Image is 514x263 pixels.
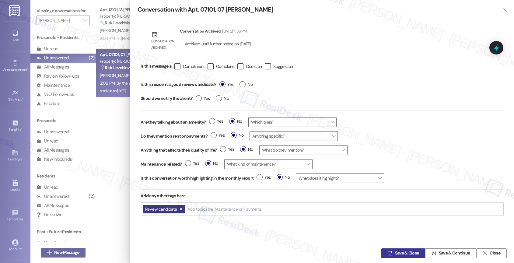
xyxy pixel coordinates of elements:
label: Do they mention rent or payments? [141,133,208,139]
span: Which ones? [248,117,337,127]
i:  [503,8,507,13]
span: Review candidate [145,206,177,212]
label: Is this conversation worth highlighting in the monthly report [141,175,254,181]
span: Yes [196,95,210,102]
span: No [240,81,253,88]
span: Complaint [216,63,234,69]
span: Yes [211,132,225,139]
span: What does it highlight? [296,173,384,183]
span: Save & Close [395,250,419,257]
span: No [205,160,218,167]
span: Anything specific? [250,131,338,141]
div: Add any other tags here [141,190,504,202]
span: What kind of maintenance? [224,159,313,169]
label: Maintenance related? [141,161,182,167]
span: Compliment [183,63,205,69]
span: Yes [220,146,234,153]
span: Close [490,250,500,257]
span: Save & Continue [439,250,470,257]
label: Anything that affects their quality of life? [141,147,217,153]
div: [DATE] 4:36 PM [221,28,247,34]
span: Suggestion [273,63,293,69]
span: Is this message a [141,63,171,69]
i:  [388,251,392,256]
label: Should we notify the client? [141,94,193,103]
span: Yes [257,174,271,181]
div: Conversation archived [151,38,175,51]
div: Archived until further notice on [DATE] [184,41,252,47]
span: Question [246,63,262,69]
span: No [229,118,242,124]
label: Is this resident a good review candidate? [141,80,216,89]
i:  [483,251,487,256]
span: No [231,132,244,139]
span: No [240,146,253,153]
button: Save & Close [381,248,425,258]
button: Review candidate [143,205,185,214]
span: Yes [185,160,199,167]
span: No [277,174,290,181]
span: Yes [209,118,223,124]
span: No [216,95,229,102]
i:  [432,251,436,256]
span: What do they mention? [259,145,348,155]
div: Conversation with Apt. 07101, 07 [PERSON_NAME] [138,5,493,14]
div: Conversation Archived [180,28,221,34]
button: Save & Continue [425,248,476,258]
button: Close [476,248,507,258]
label: Are they talking about an amenity? [141,119,206,125]
span: Yes [219,81,233,88]
input: Add topics like 'Maintenance' or 'Payments' [187,207,263,212]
